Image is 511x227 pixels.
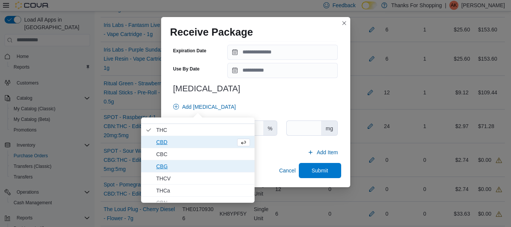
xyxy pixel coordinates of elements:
div: mg [321,121,337,135]
span: CBC [156,149,250,158]
li: CBD [141,136,255,148]
li: CBG [141,160,255,172]
span: THC [156,125,250,134]
h3: [MEDICAL_DATA] [173,84,338,93]
li: THCV [141,172,255,185]
span: Add Item [317,149,338,156]
span: CBD [156,137,233,146]
span: THCa [156,186,250,195]
label: Expiration Date [173,48,207,54]
input: Press the down key to open a popover containing a calendar. [227,45,338,60]
span: Cancel [279,167,296,174]
span: Submit [312,167,328,174]
span: CBG [156,161,250,171]
li: CBC [141,148,255,160]
span: THCV [156,174,250,183]
label: Use By Date [173,66,200,72]
button: Cancel [276,163,299,178]
span: Add [MEDICAL_DATA] [182,103,236,111]
input: Press the down key to open a popover containing a calendar. [227,63,338,78]
li: THC [141,124,255,136]
h1: Receive Package [170,26,253,38]
button: Closes this modal window [340,19,349,28]
button: Submit [299,163,341,178]
button: Add [MEDICAL_DATA] [170,99,239,114]
div: % [263,121,277,135]
li: CBN [141,197,255,209]
button: Add Item [304,145,341,160]
li: THCa [141,185,255,197]
span: CBN [156,198,250,207]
